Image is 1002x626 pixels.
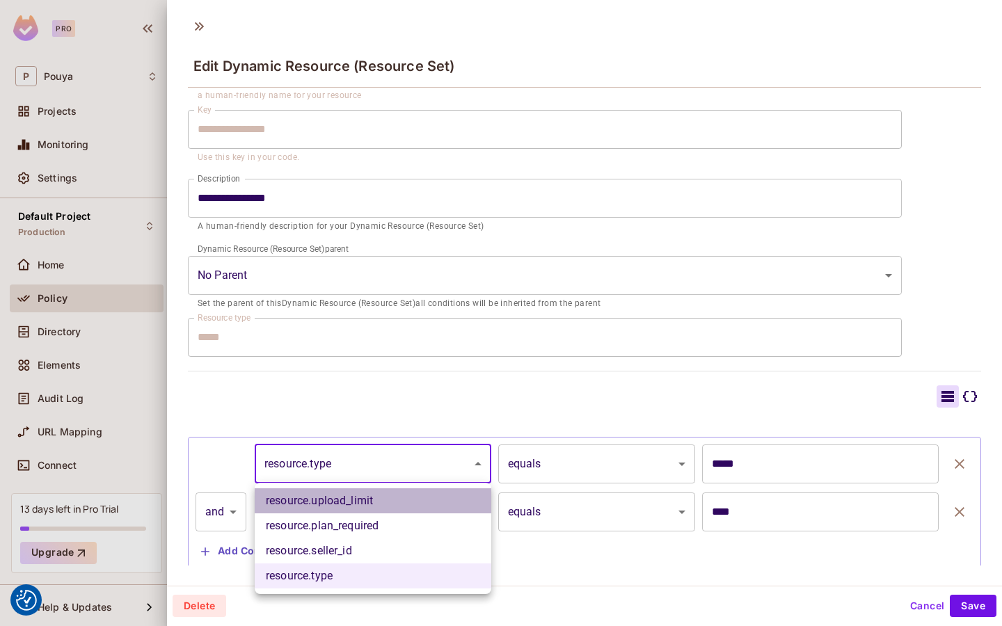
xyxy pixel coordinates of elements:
[255,488,491,513] li: resource.upload_limit
[255,538,491,563] li: resource.seller_id
[16,590,37,611] img: Revisit consent button
[255,563,491,588] li: resource.type
[16,590,37,611] button: Consent Preferences
[255,513,491,538] li: resource.plan_required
